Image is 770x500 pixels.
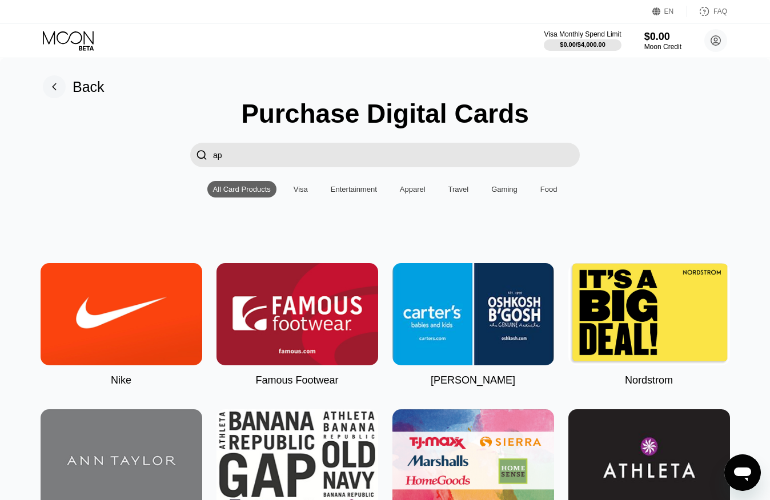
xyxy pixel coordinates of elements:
[294,185,308,193] div: Visa
[652,6,687,17] div: EN
[213,143,580,167] input: Search card products
[443,181,475,197] div: Travel
[431,374,515,386] div: [PERSON_NAME]
[687,6,727,17] div: FAQ
[540,185,558,193] div: Food
[644,43,681,51] div: Moon Credit
[394,181,431,197] div: Apparel
[544,30,621,38] div: Visa Monthly Spend Limit
[535,181,563,197] div: Food
[213,185,271,193] div: All Card Products
[486,181,523,197] div: Gaming
[43,75,105,98] div: Back
[713,7,727,15] div: FAQ
[400,185,426,193] div: Apparel
[73,79,105,95] div: Back
[448,185,469,193] div: Travel
[625,374,673,386] div: Nordstrom
[331,185,377,193] div: Entertainment
[241,98,529,129] div: Purchase Digital Cards
[644,31,681,51] div: $0.00Moon Credit
[560,41,605,48] div: $0.00 / $4,000.00
[644,31,681,43] div: $0.00
[207,181,276,197] div: All Card Products
[325,181,383,197] div: Entertainment
[724,454,761,491] iframe: Button to launch messaging window
[190,143,213,167] div: 
[288,181,314,197] div: Visa
[111,374,131,386] div: Nike
[491,185,518,193] div: Gaming
[255,374,338,386] div: Famous Footwear
[544,30,621,51] div: Visa Monthly Spend Limit$0.00/$4,000.00
[664,7,674,15] div: EN
[196,148,207,162] div: 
